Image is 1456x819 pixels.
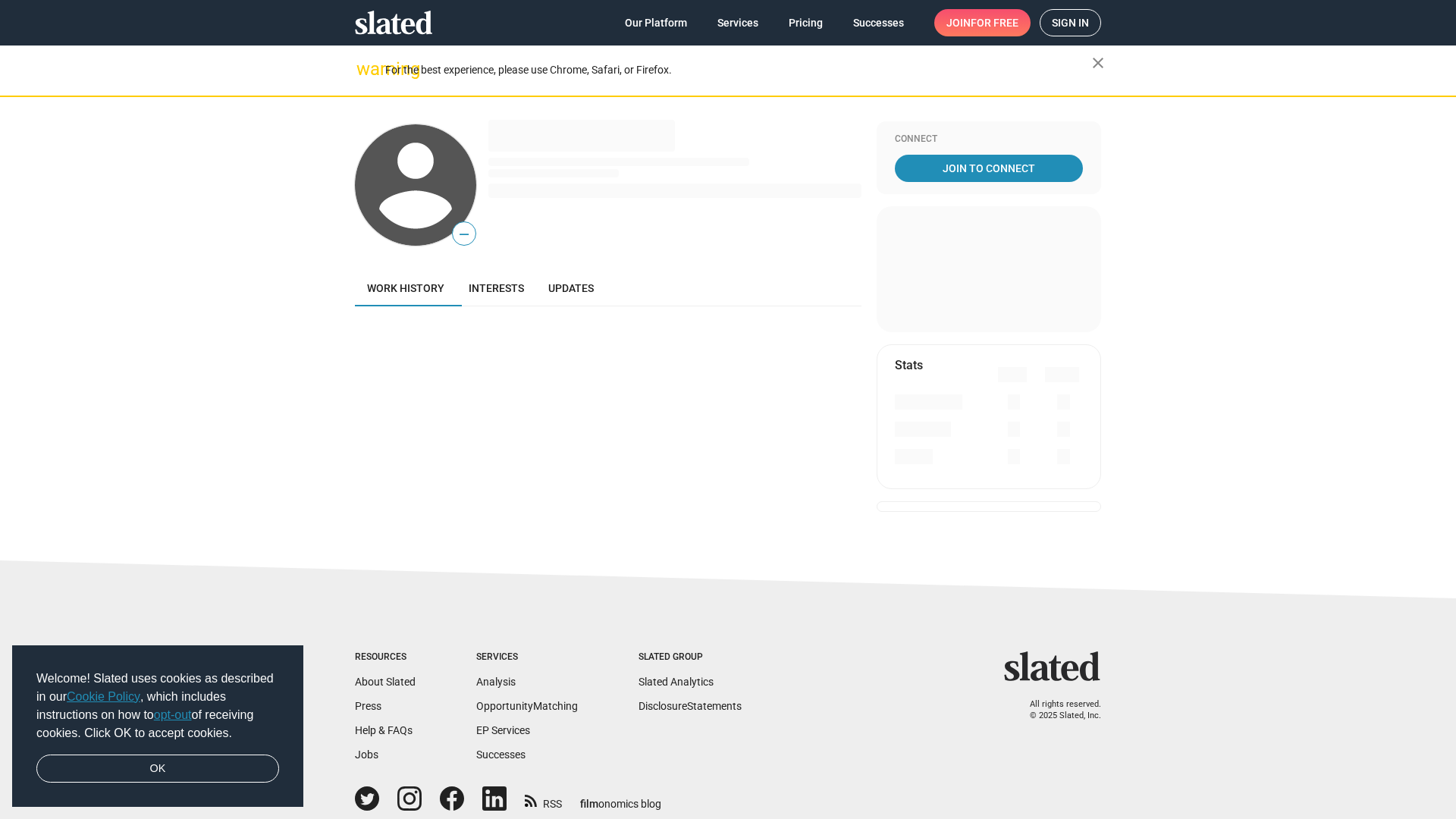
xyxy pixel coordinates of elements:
[355,651,416,664] div: Resources
[457,270,536,306] a: Interests
[895,357,923,373] mat-card-title: Stats
[946,9,1018,36] span: Join
[895,155,1083,182] a: Join To Connect
[476,724,530,736] a: EP Services
[525,788,562,811] a: RSS
[453,224,475,244] span: —
[154,708,192,721] a: opt-out
[777,9,835,36] a: Pricing
[789,9,823,36] span: Pricing
[625,9,687,36] span: Our Platform
[639,700,742,712] a: DisclosureStatements
[705,9,770,36] a: Services
[355,676,416,688] a: About Slated
[1040,9,1101,36] a: Sign in
[476,651,578,664] div: Services
[476,676,516,688] a: Analysis
[355,724,413,736] a: Help & FAQs
[12,645,303,808] div: cookieconsent
[1014,699,1101,721] p: All rights reserved. © 2025 Slated, Inc.
[476,748,526,761] a: Successes
[580,798,598,810] span: film
[580,785,661,811] a: filmonomics blog
[355,700,381,712] a: Press
[1052,10,1089,36] span: Sign in
[971,9,1018,36] span: for free
[355,270,457,306] a: Work history
[639,676,714,688] a: Slated Analytics
[476,700,578,712] a: OpportunityMatching
[67,690,140,703] a: Cookie Policy
[898,155,1080,182] span: Join To Connect
[36,755,279,783] a: dismiss cookie message
[548,282,594,294] span: Updates
[841,9,916,36] a: Successes
[36,670,279,742] span: Welcome! Slated uses cookies as described in our , which includes instructions on how to of recei...
[469,282,524,294] span: Interests
[355,748,378,761] a: Jobs
[536,270,606,306] a: Updates
[934,9,1031,36] a: Joinfor free
[639,651,742,664] div: Slated Group
[717,9,758,36] span: Services
[356,60,375,78] mat-icon: warning
[367,282,444,294] span: Work history
[1089,54,1107,72] mat-icon: close
[613,9,699,36] a: Our Platform
[853,9,904,36] span: Successes
[895,133,1083,146] div: Connect
[385,60,1092,80] div: For the best experience, please use Chrome, Safari, or Firefox.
